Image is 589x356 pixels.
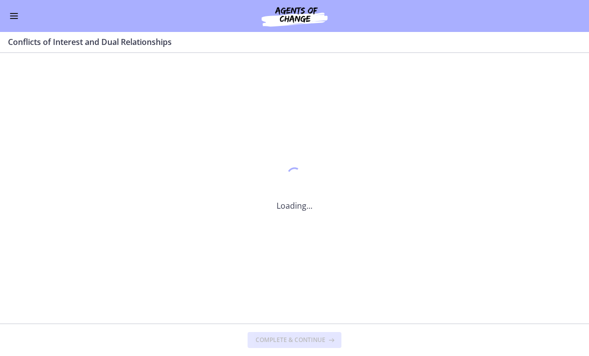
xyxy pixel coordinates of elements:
[235,4,354,28] img: Agents of Change
[248,332,341,348] button: Complete & continue
[277,200,312,212] p: Loading...
[256,336,325,344] span: Complete & continue
[8,10,20,22] button: Enable menu
[8,36,569,48] h3: Conflicts of Interest and Dual Relationships
[277,165,312,188] div: 1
